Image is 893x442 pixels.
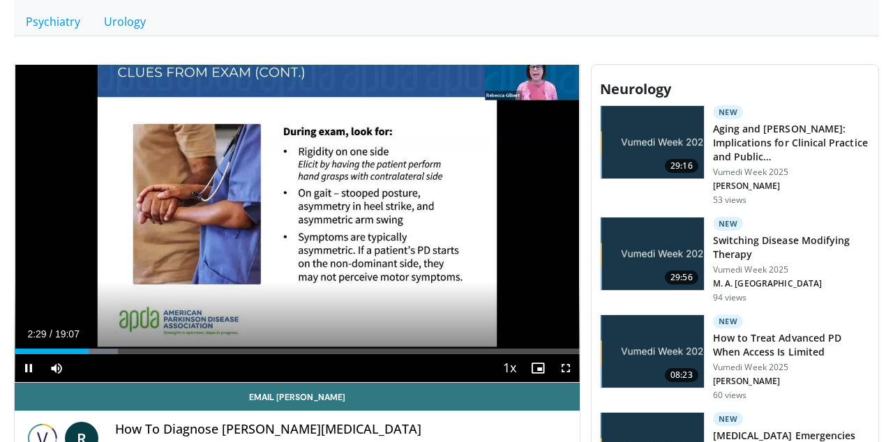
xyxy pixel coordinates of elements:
[713,195,747,206] p: 53 views
[713,278,870,289] p: M. A. [GEOGRAPHIC_DATA]
[524,354,552,382] button: Enable picture-in-picture mode
[713,331,870,359] h3: How to Treat Advanced PD When Access Is Limited
[665,159,698,173] span: 29:16
[552,354,580,382] button: Fullscreen
[665,368,698,382] span: 08:23
[50,328,52,340] span: /
[601,218,704,290] img: e261490d-a95d-4784-a919-166ba2414d84.jpg.150x105_q85_crop-smart_upscale.jpg
[713,181,870,192] p: [PERSON_NAME]
[713,105,744,119] p: New
[713,167,870,178] p: Vumedi Week 2025
[115,422,569,437] h4: How To Diagnose [PERSON_NAME][MEDICAL_DATA]
[713,217,744,231] p: New
[713,234,870,261] h3: Switching Disease Modifying Therapy
[601,106,704,178] img: 92082fdf-c6c3-4236-b90b-faeaa30b6e43.jpg.150x105_q85_crop-smart_upscale.jpg
[15,349,580,354] div: Progress Bar
[496,354,524,382] button: Playback Rate
[713,292,747,303] p: 94 views
[713,412,744,426] p: New
[600,314,870,401] a: 08:23 New How to Treat Advanced PD When Access Is Limited Vumedi Week 2025 [PERSON_NAME] 60 views
[15,65,580,383] video-js: Video Player
[713,376,870,387] p: [PERSON_NAME]
[15,383,580,411] a: Email [PERSON_NAME]
[92,7,158,36] a: Urology
[55,328,80,340] span: 19:07
[15,354,43,382] button: Pause
[713,362,870,373] p: Vumedi Week 2025
[713,314,744,328] p: New
[713,122,870,164] h3: Aging and [PERSON_NAME]: Implications for Clinical Practice and Public…
[600,217,870,303] a: 29:56 New Switching Disease Modifying Therapy Vumedi Week 2025 M. A. [GEOGRAPHIC_DATA] 94 views
[713,390,747,401] p: 60 views
[600,79,671,98] span: Neurology
[27,328,46,340] span: 2:29
[601,315,704,388] img: 63a521d4-6d61-401c-b6b2-2d9e990bbe09.jpg.150x105_q85_crop-smart_upscale.jpg
[14,7,92,36] a: Psychiatry
[713,264,870,275] p: Vumedi Week 2025
[665,270,698,284] span: 29:56
[43,354,70,382] button: Mute
[600,105,870,206] a: 29:16 New Aging and [PERSON_NAME]: Implications for Clinical Practice and Public… Vumedi Week 202...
